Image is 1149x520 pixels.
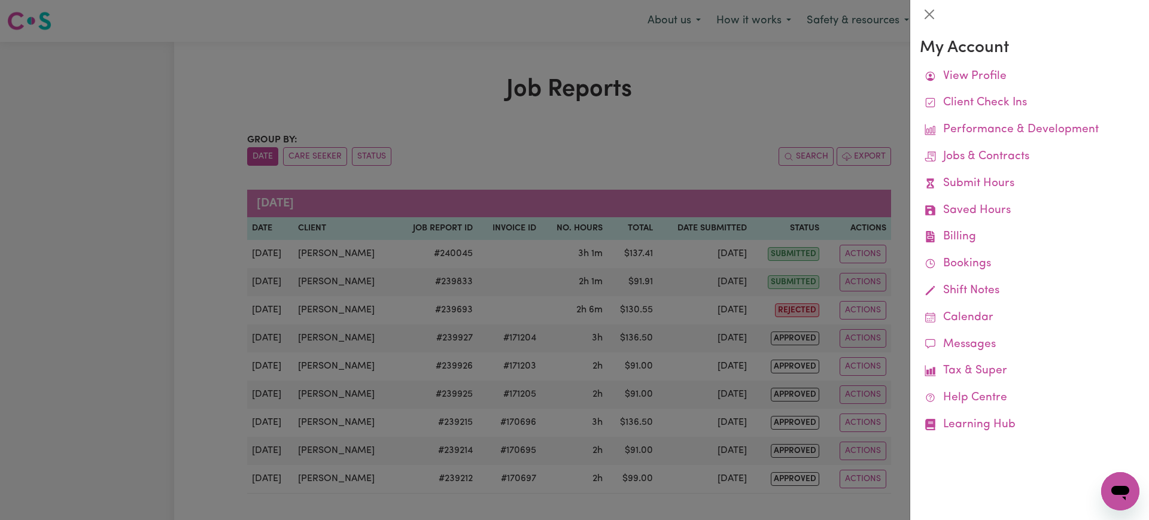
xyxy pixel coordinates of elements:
a: Saved Hours [920,197,1139,224]
a: Shift Notes [920,278,1139,305]
a: Jobs & Contracts [920,144,1139,171]
a: Bookings [920,251,1139,278]
a: Help Centre [920,385,1139,412]
a: Billing [920,224,1139,251]
button: Close [920,5,939,24]
a: Calendar [920,305,1139,332]
a: View Profile [920,63,1139,90]
a: Messages [920,332,1139,358]
iframe: Button to launch messaging window [1101,472,1139,510]
a: Tax & Super [920,358,1139,385]
a: Submit Hours [920,171,1139,197]
a: Learning Hub [920,412,1139,439]
h3: My Account [920,38,1139,59]
a: Performance & Development [920,117,1139,144]
a: Client Check Ins [920,90,1139,117]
